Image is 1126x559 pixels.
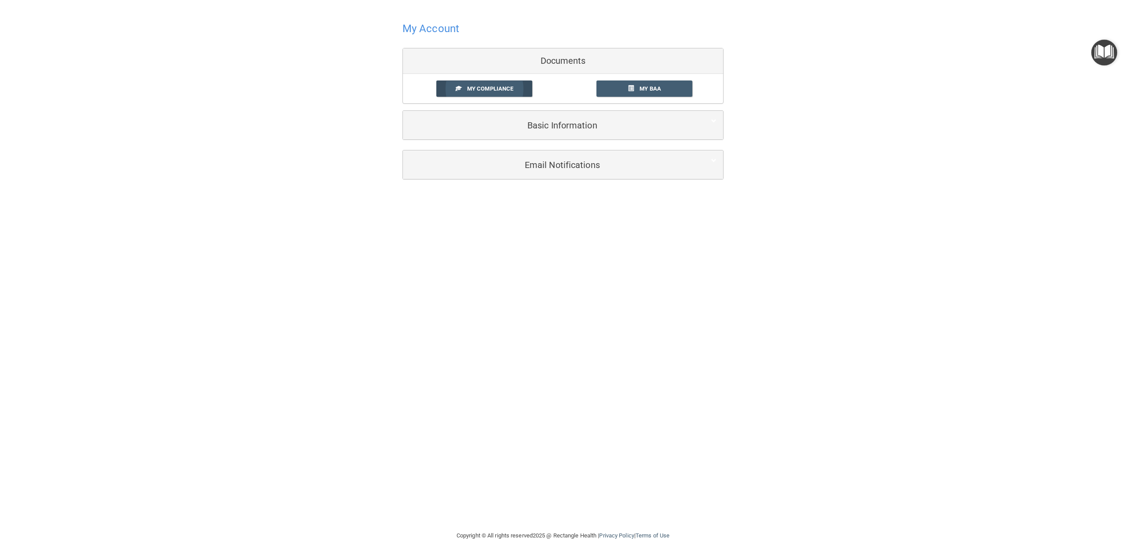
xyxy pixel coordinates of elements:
[403,48,723,74] div: Documents
[599,532,634,539] a: Privacy Policy
[402,522,724,550] div: Copyright © All rights reserved 2025 @ Rectangle Health | |
[467,85,513,92] span: My Compliance
[640,85,661,92] span: My BAA
[636,532,669,539] a: Terms of Use
[409,160,690,170] h5: Email Notifications
[974,497,1115,532] iframe: Drift Widget Chat Controller
[409,155,717,175] a: Email Notifications
[1091,40,1117,66] button: Open Resource Center
[402,23,459,34] h4: My Account
[409,121,690,130] h5: Basic Information
[409,115,717,135] a: Basic Information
